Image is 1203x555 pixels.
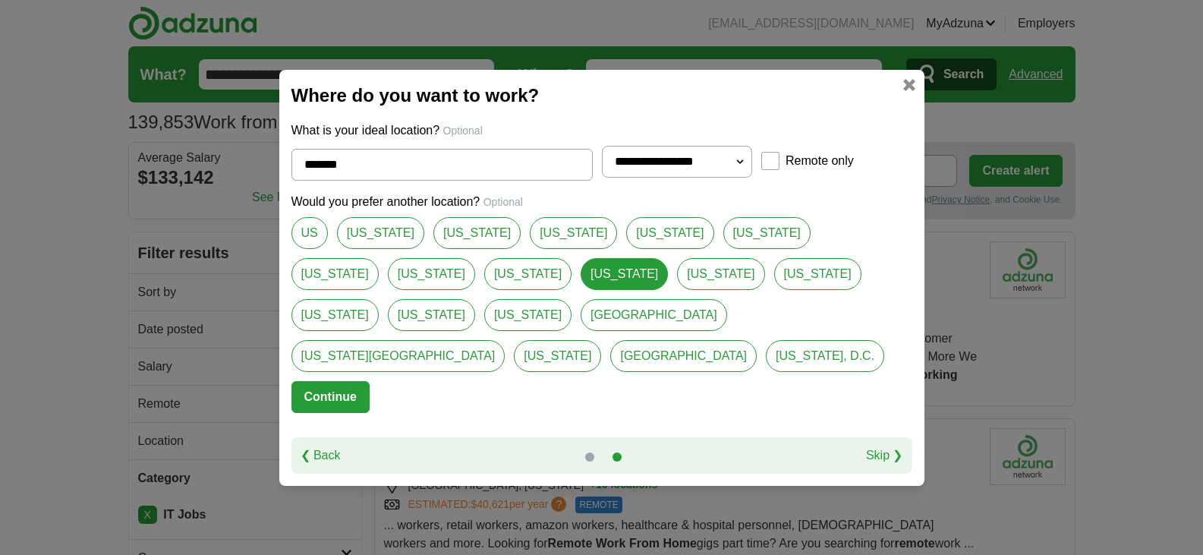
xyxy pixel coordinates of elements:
[484,299,572,331] a: [US_STATE]
[581,258,668,290] a: [US_STATE]
[866,446,903,465] a: Skip ❯
[291,193,912,211] p: Would you prefer another location?
[483,196,523,208] span: Optional
[291,381,370,413] button: Continue
[677,258,764,290] a: [US_STATE]
[388,258,475,290] a: [US_STATE]
[291,121,912,140] p: What is your ideal location?
[433,217,521,249] a: [US_STATE]
[291,82,912,109] h2: Where do you want to work?
[291,258,379,290] a: [US_STATE]
[291,217,328,249] a: US
[337,217,424,249] a: [US_STATE]
[484,258,572,290] a: [US_STATE]
[388,299,475,331] a: [US_STATE]
[774,258,861,290] a: [US_STATE]
[723,217,811,249] a: [US_STATE]
[291,299,379,331] a: [US_STATE]
[581,299,727,331] a: [GEOGRAPHIC_DATA]
[291,340,505,372] a: [US_STATE][GEOGRAPHIC_DATA]
[301,446,341,465] a: ❮ Back
[786,152,854,170] label: Remote only
[766,340,884,372] a: [US_STATE], D.C.
[530,217,617,249] a: [US_STATE]
[626,217,713,249] a: [US_STATE]
[514,340,601,372] a: [US_STATE]
[443,125,483,137] span: Optional
[610,340,757,372] a: [GEOGRAPHIC_DATA]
